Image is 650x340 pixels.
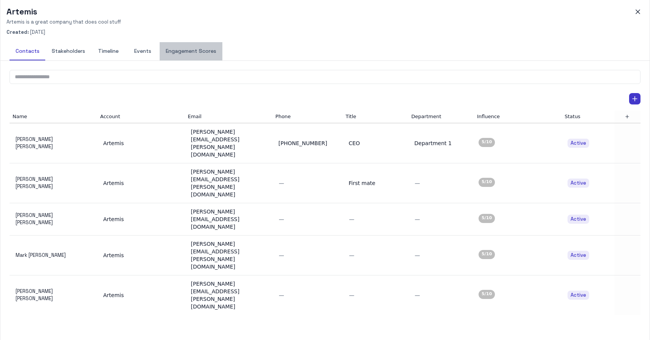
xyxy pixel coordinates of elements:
div: [PERSON_NAME][EMAIL_ADDRESS][PERSON_NAME][DOMAIN_NAME] [191,240,266,270]
button: Engagement Scores [160,42,222,60]
div: Artemis [103,139,179,147]
div: 5 /10 [479,178,495,187]
span: — [414,216,420,222]
span: — [349,292,354,298]
div: [PHONE_NUMBER] [279,139,337,147]
button: Events [125,42,160,60]
div: Email [188,113,270,120]
span: — [279,216,284,222]
div: CEO [349,139,402,147]
div: Artemis [103,215,179,223]
div: Department 1 [414,139,468,147]
div: First mate [349,179,402,187]
span: Active [568,139,589,147]
div: Artemis [103,291,179,299]
span: — [414,252,420,258]
span: Active [568,291,589,299]
div: Artemis [103,179,179,187]
div: Phone [276,113,340,120]
span: — [414,180,420,186]
span: — [279,292,284,298]
div: [PERSON_NAME][EMAIL_ADDRESS][DOMAIN_NAME] [191,208,266,231]
h5: Artemis [6,6,121,17]
p: Artemis is a great company that does cool stuff [6,19,121,26]
span: — [279,252,284,258]
span: — [414,292,420,298]
span: — [349,252,354,258]
button: Add Contact [629,93,640,104]
div: [PERSON_NAME][EMAIL_ADDRESS][PERSON_NAME][DOMAIN_NAME] [191,280,266,310]
span: — [349,216,354,222]
span: — [279,180,284,186]
div: 5 /10 [479,290,495,299]
div: Title [346,113,405,120]
div: Artemis [103,251,179,259]
div: Influence [477,113,559,120]
div: Account [100,113,182,120]
button: Timeline [91,42,125,60]
div: Status [564,113,611,120]
span: Active [568,215,589,223]
div: Department [411,113,471,120]
div: 5 /10 [479,214,495,223]
span: Active [568,179,589,187]
div: 5 /10 [479,138,495,147]
div: [PERSON_NAME][EMAIL_ADDRESS][PERSON_NAME][DOMAIN_NAME] [191,168,266,198]
div: [PERSON_NAME][EMAIL_ADDRESS][PERSON_NAME][DOMAIN_NAME] [191,128,266,158]
span: Active [568,251,589,259]
div: 5 /10 [479,250,495,259]
div: Add new column [614,111,640,123]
